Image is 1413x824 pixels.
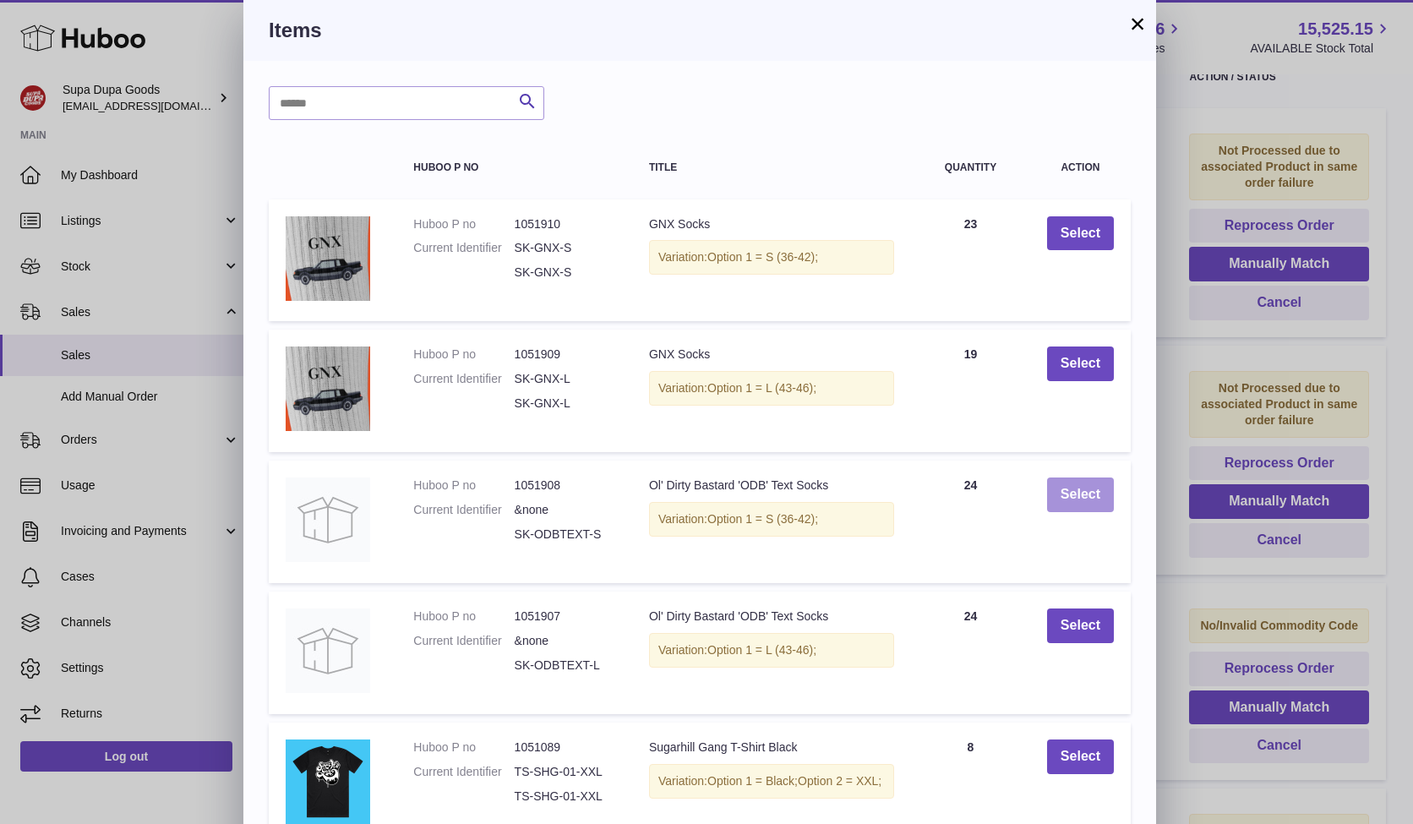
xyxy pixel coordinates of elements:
img: Sugarhill Gang T-Shirt Black [286,739,370,824]
img: Ol' Dirty Bastard 'ODB' Text Socks [286,608,370,693]
button: Select [1047,739,1114,774]
dd: TS-SHG-01-XXL [515,789,615,805]
dt: Current Identifier [413,371,514,387]
button: Select [1047,608,1114,643]
dt: Current Identifier [413,764,514,780]
dd: 1051909 [515,347,615,363]
dd: &none [515,633,615,649]
span: Option 2 = XXL; [798,774,881,788]
span: Option 1 = S (36-42); [707,250,818,264]
th: Quantity [911,145,1030,190]
dd: SK-GNX-S [515,265,615,281]
img: GNX Socks [286,347,370,431]
div: Variation: [649,240,894,275]
dd: 1051907 [515,608,615,625]
div: Variation: [649,764,894,799]
th: Action [1030,145,1131,190]
td: 23 [911,199,1030,322]
div: Variation: [649,502,894,537]
td: 24 [911,592,1030,714]
div: Variation: [649,371,894,406]
dd: 1051089 [515,739,615,756]
dt: Huboo P no [413,739,514,756]
div: Variation: [649,633,894,668]
dt: Huboo P no [413,608,514,625]
button: Select [1047,216,1114,251]
div: GNX Socks [649,347,894,363]
dt: Huboo P no [413,477,514,494]
th: Title [632,145,911,190]
span: Option 1 = L (43-46); [707,643,816,657]
dd: SK-ODBTEXT-S [515,527,615,543]
button: × [1127,14,1148,34]
dd: SK-ODBTEXT-L [515,658,615,674]
img: Ol' Dirty Bastard 'ODB' Text Socks [286,477,370,562]
dt: Huboo P no [413,347,514,363]
dd: SK-GNX-L [515,371,615,387]
dd: 1051908 [515,477,615,494]
span: Option 1 = Black; [707,774,798,788]
div: Sugarhill Gang T-Shirt Black [649,739,894,756]
span: Option 1 = S (36-42); [707,512,818,526]
dt: Current Identifier [413,240,514,256]
dd: TS-SHG-01-XXL [515,764,615,780]
span: Option 1 = L (43-46); [707,381,816,395]
dd: SK-GNX-L [515,396,615,412]
div: GNX Socks [649,216,894,232]
dt: Huboo P no [413,216,514,232]
button: Select [1047,477,1114,512]
h3: Items [269,17,1131,44]
img: GNX Socks [286,216,370,301]
dt: Current Identifier [413,502,514,518]
div: Ol' Dirty Bastard 'ODB' Text Socks [649,477,894,494]
dt: Current Identifier [413,633,514,649]
dd: &none [515,502,615,518]
dd: SK-GNX-S [515,240,615,256]
div: Ol' Dirty Bastard 'ODB' Text Socks [649,608,894,625]
dd: 1051910 [515,216,615,232]
td: 24 [911,461,1030,583]
th: Huboo P no [396,145,632,190]
button: Select [1047,347,1114,381]
td: 19 [911,330,1030,452]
